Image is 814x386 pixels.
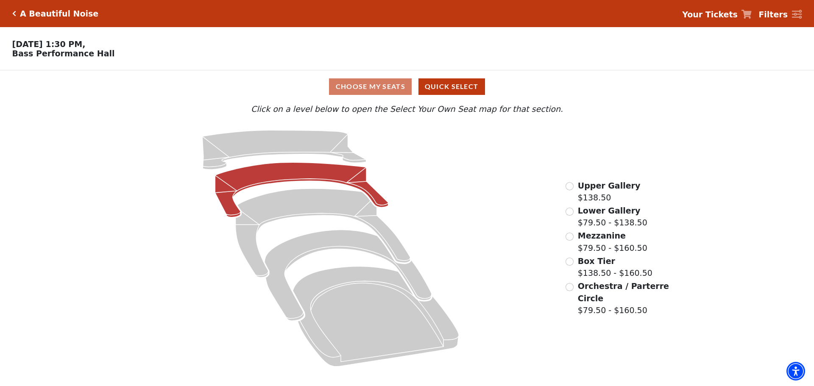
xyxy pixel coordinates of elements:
[578,230,647,254] label: $79.50 - $160.50
[758,8,802,21] a: Filters
[108,103,706,115] p: Click on a level below to open the Select Your Own Seat map for that section.
[202,130,366,169] path: Upper Gallery - Seats Available: 281
[682,10,738,19] strong: Your Tickets
[20,9,98,19] h5: A Beautiful Noise
[293,267,459,367] path: Orchestra / Parterre Circle - Seats Available: 24
[12,11,16,17] a: Click here to go back to filters
[215,162,389,217] path: Lower Gallery - Seats Available: 35
[578,231,626,240] span: Mezzanine
[566,233,574,241] input: Mezzanine$79.50 - $160.50
[578,281,669,303] span: Orchestra / Parterre Circle
[578,181,641,190] span: Upper Gallery
[578,280,670,317] label: $79.50 - $160.50
[578,205,647,229] label: $79.50 - $138.50
[682,8,752,21] a: Your Tickets
[578,255,652,279] label: $138.50 - $160.50
[786,362,805,380] div: Accessibility Menu
[418,78,485,95] button: Quick Select
[566,182,574,190] input: Upper Gallery$138.50
[566,283,574,291] input: Orchestra / Parterre Circle$79.50 - $160.50
[578,256,615,266] span: Box Tier
[578,180,641,204] label: $138.50
[578,206,641,215] span: Lower Gallery
[566,208,574,216] input: Lower Gallery$79.50 - $138.50
[566,258,574,266] input: Box Tier$138.50 - $160.50
[758,10,788,19] strong: Filters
